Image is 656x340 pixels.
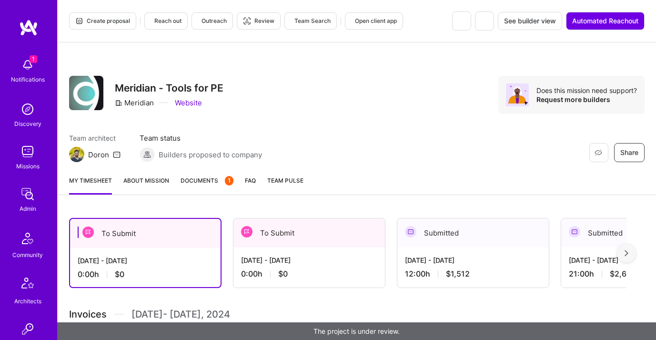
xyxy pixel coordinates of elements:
[225,176,233,185] div: 1
[241,269,377,279] div: 0:00 h
[131,307,230,321] span: [DATE] - [DATE] , 2024
[595,149,602,156] i: icon EyeClosed
[11,74,45,84] div: Notifications
[284,12,337,30] button: Team Search
[14,119,41,129] div: Discovery
[181,175,233,195] a: Documents1
[569,226,580,237] img: Submitted
[140,133,262,143] span: Team status
[20,204,36,214] div: Admin
[625,250,628,257] img: right
[620,148,638,157] span: Share
[18,100,37,119] img: discovery
[140,147,155,162] img: Builders proposed to company
[18,142,37,161] img: teamwork
[267,177,303,184] span: Team Pulse
[504,16,556,26] span: See builder view
[291,17,331,25] span: Team Search
[192,12,233,30] button: Outreach
[18,55,37,74] img: bell
[159,150,262,160] span: Builders proposed to company
[16,227,39,250] img: Community
[113,151,121,158] i: icon Mail
[566,12,645,30] button: Automated Reachout
[16,273,39,296] img: Architects
[115,98,154,108] div: Meridian
[267,175,303,195] a: Team Pulse
[405,255,541,265] div: [DATE] - [DATE]
[14,296,41,306] div: Architects
[572,16,638,26] span: Automated Reachout
[233,218,385,247] div: To Submit
[243,17,274,25] span: Review
[70,219,221,248] div: To Submit
[30,55,37,63] span: 1
[345,12,403,30] button: Open client app
[115,99,122,107] i: icon CompanyGray
[397,218,549,247] div: Submitted
[115,82,223,94] h3: Meridian - Tools for PE
[78,256,213,266] div: [DATE] - [DATE]
[114,307,124,321] img: Divider
[16,161,40,171] div: Missions
[446,269,470,279] span: $1,512
[69,307,107,321] span: Invoices
[536,86,637,95] div: Does this mission need support?
[115,269,124,279] span: $0
[181,175,233,185] span: Documents
[241,226,252,237] img: To Submit
[237,12,281,30] button: Review
[151,17,182,25] span: Reach out
[78,269,213,279] div: 0:00 h
[18,185,37,204] img: admin teamwork
[69,147,84,162] img: Team Architect
[75,17,83,25] i: icon Proposal
[88,150,109,160] div: Doron
[18,319,37,339] img: Invite
[69,12,136,30] button: Create proposal
[536,95,637,104] div: Request more builders
[506,83,529,106] img: Avatar
[12,250,43,260] div: Community
[75,17,130,25] span: Create proposal
[19,19,38,36] img: logo
[69,133,121,143] span: Team architect
[351,17,397,25] span: Open client app
[144,12,188,30] button: Reach out
[82,227,94,238] img: To Submit
[241,255,377,265] div: [DATE] - [DATE]
[610,269,636,279] span: $2,646
[278,269,288,279] span: $0
[69,76,103,110] img: Company Logo
[405,269,541,279] div: 12:00 h
[57,322,656,340] div: The project is under review.
[69,175,112,195] a: My timesheet
[498,12,562,30] button: See builder view
[245,175,256,195] a: FAQ
[405,226,416,237] img: Submitted
[173,98,202,108] a: Website
[614,143,645,162] button: Share
[123,175,169,195] a: About Mission
[198,17,227,25] span: Outreach
[243,17,251,25] i: icon Targeter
